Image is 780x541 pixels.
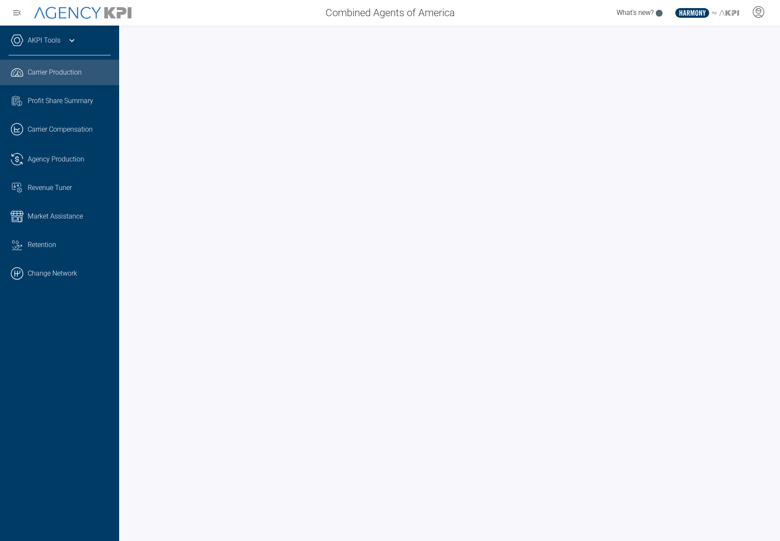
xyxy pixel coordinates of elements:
[28,35,60,46] a: AKPI Tools
[28,154,84,164] span: Agency Production
[34,7,131,19] img: AgencyKPI
[28,240,111,250] div: Retention
[28,183,72,193] span: Revenue Tuner
[28,96,93,106] span: Profit Share Summary
[28,67,82,78] span: Carrier Production
[326,5,455,20] span: Combined Agents of America
[28,211,83,222] span: Market Assistance
[28,124,93,135] span: Carrier Compensation
[617,9,654,17] span: What's new?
